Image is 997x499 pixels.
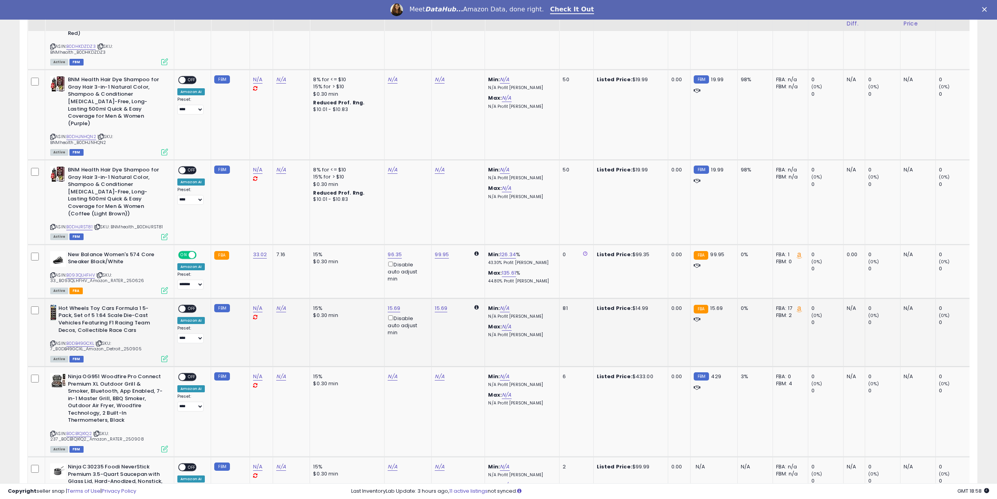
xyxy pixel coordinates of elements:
[50,76,168,155] div: ASIN:
[488,94,502,102] b: Max:
[488,175,553,181] p: N/A Profit [PERSON_NAME]
[276,251,304,258] div: 7.16
[177,97,205,115] div: Preset:
[276,76,286,84] a: N/A
[671,463,684,470] div: 0.00
[563,305,587,312] div: 81
[488,85,553,91] p: N/A Profit [PERSON_NAME]
[66,340,94,347] a: B0DB49GCXL
[811,265,843,272] div: 0
[811,84,822,90] small: (0%)
[597,166,632,173] b: Listed Price:
[671,373,684,380] div: 0.00
[847,305,859,312] div: N/A
[474,251,479,256] i: Calculated using Dynamic Max Price.
[313,196,378,203] div: $10.01 - $10.83
[50,305,57,321] img: 416SuXxSUQL._SL40_.jpg
[939,373,971,380] div: 0
[488,391,502,399] b: Max:
[177,272,205,290] div: Preset:
[388,166,397,174] a: N/A
[597,463,662,470] div: $99.99
[214,304,230,312] small: FBM
[597,305,662,312] div: $14.99
[69,446,84,453] span: FBM
[847,251,859,258] div: 0.00
[741,251,767,258] div: 0%
[313,173,378,180] div: 15% for > $10
[550,5,594,14] a: Check It Out
[868,373,900,380] div: 0
[711,166,724,173] span: 19.99
[313,258,378,265] div: $0.30 min
[811,305,843,312] div: 0
[50,430,144,442] span: | SKU: 237_B0CB1QX1Q2_Amazon_RATER_250908
[69,149,84,156] span: FBM
[313,166,378,173] div: 8% for <= $10
[50,446,68,453] span: All listings currently available for purchase on Amazon
[488,304,500,312] b: Min:
[502,94,511,102] a: N/A
[868,265,900,272] div: 0
[50,166,66,182] img: 51n2cD1UJfL._SL40_.jpg
[710,304,723,312] span: 15.69
[811,312,822,319] small: (0%)
[671,76,684,83] div: 0.00
[50,373,66,389] img: 51HTyfWCwgL._SL40_.jpg
[776,380,802,387] div: FBM: 4
[957,487,989,495] span: 2025-09-10 18:58 GMT
[939,259,950,265] small: (0%)
[388,373,397,381] a: N/A
[177,326,205,343] div: Preset:
[868,381,879,387] small: (0%)
[69,59,84,66] span: FBM
[50,251,168,293] div: ASIN:
[388,463,397,471] a: N/A
[711,373,721,380] span: 429
[50,251,66,267] img: 31KOphN9wEL._SL40_.jpg
[50,373,168,452] div: ASIN:
[563,76,587,83] div: 50
[69,233,84,240] span: FBM
[868,166,900,173] div: 0
[939,305,971,312] div: 0
[313,470,378,477] div: $0.30 min
[904,251,930,258] div: N/A
[563,251,587,258] div: 0
[488,260,553,266] p: 43.30% Profit [PERSON_NAME]
[276,166,286,174] a: N/A
[563,373,587,380] div: 6
[939,381,950,387] small: (0%)
[488,194,553,200] p: N/A Profit [PERSON_NAME]
[776,251,802,258] div: FBA: 1
[502,184,511,192] a: N/A
[904,373,930,380] div: N/A
[868,259,879,265] small: (0%)
[435,251,449,259] a: 99.95
[313,83,378,90] div: 15% for > $10
[939,471,950,477] small: (0%)
[488,184,502,192] b: Max:
[94,224,163,230] span: | SKU: BNMhealth_B0DHJRST81
[50,233,68,240] span: All listings currently available for purchase on Amazon
[253,166,262,174] a: N/A
[177,385,205,392] div: Amazon AI
[177,317,205,324] div: Amazon AI
[868,84,879,90] small: (0%)
[66,43,96,50] a: B0DHKDZDZ3
[8,488,136,495] div: seller snap | |
[694,251,708,260] small: FBA
[811,174,822,180] small: (0%)
[186,77,198,84] span: OFF
[253,373,262,381] a: N/A
[488,251,500,258] b: Min:
[811,319,843,326] div: 0
[177,88,205,95] div: Amazon AI
[313,380,378,387] div: $0.30 min
[868,181,900,188] div: 0
[500,76,509,84] a: N/A
[488,279,553,284] p: 44.80% Profit [PERSON_NAME]
[313,251,378,258] div: 15%
[313,189,365,196] b: Reduced Prof. Rng.
[435,76,444,84] a: N/A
